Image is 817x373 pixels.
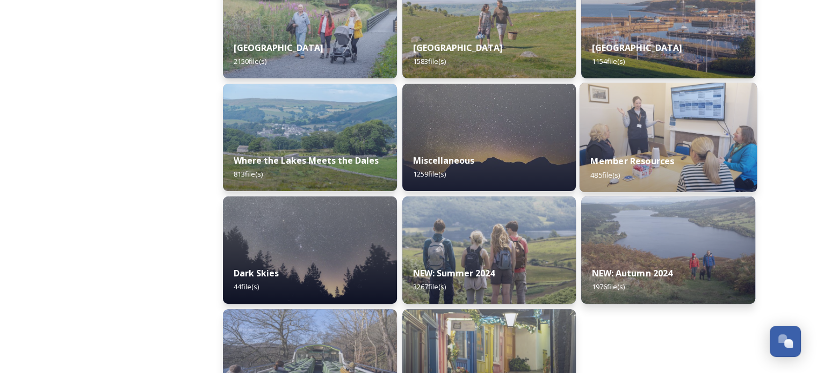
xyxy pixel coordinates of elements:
img: ca66e4d0-8177-4442-8963-186c5b40d946.jpg [581,196,755,304]
span: 3267 file(s) [413,282,446,291]
strong: NEW: Summer 2024 [413,267,495,279]
strong: [GEOGRAPHIC_DATA] [592,42,682,54]
strong: [GEOGRAPHIC_DATA] [234,42,323,54]
span: 1976 file(s) [592,282,625,291]
span: 485 file(s) [591,170,620,179]
strong: [GEOGRAPHIC_DATA] [413,42,503,54]
strong: Where the Lakes Meets the Dales [234,155,379,166]
img: 29343d7f-989b-46ee-a888-b1a2ee1c48eb.jpg [580,83,757,192]
img: Blea%2520Tarn%2520Star-Lapse%2520Loop.jpg [402,84,576,191]
img: A7A07737.jpg [223,196,397,304]
span: 813 file(s) [234,169,263,179]
span: 44 file(s) [234,282,259,291]
span: 1154 file(s) [592,56,625,66]
img: CUMBRIATOURISM_240715_PaulMitchell_WalnaScar_-56.jpg [402,196,576,304]
span: 1259 file(s) [413,169,446,179]
span: 1583 file(s) [413,56,446,66]
strong: Miscellaneous [413,155,474,166]
strong: Member Resources [591,155,675,167]
img: Attract%2520and%2520Disperse%2520%28274%2520of%25201364%29.jpg [223,84,397,191]
strong: Dark Skies [234,267,279,279]
span: 2150 file(s) [234,56,266,66]
button: Open Chat [770,326,801,357]
strong: NEW: Autumn 2024 [592,267,672,279]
